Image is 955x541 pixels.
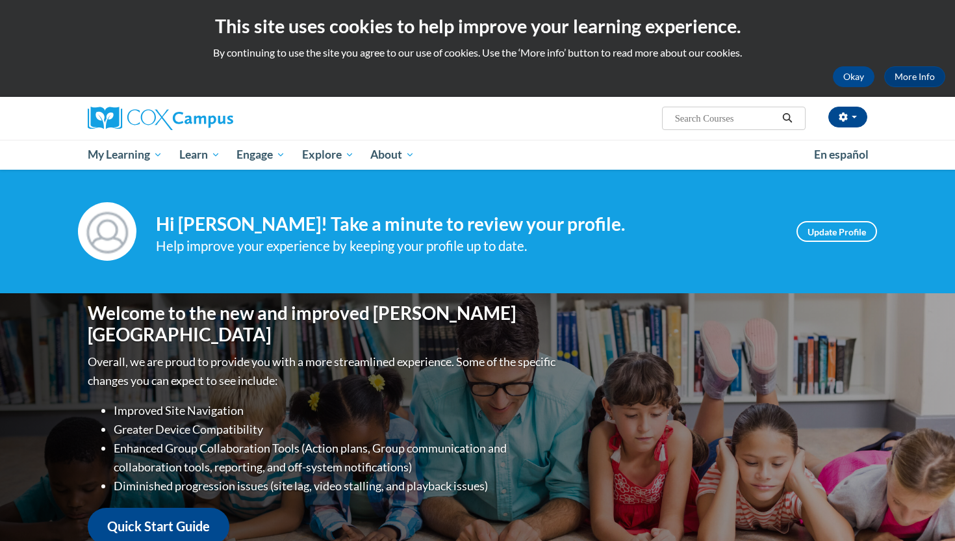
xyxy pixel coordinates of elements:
h4: Hi [PERSON_NAME]! Take a minute to review your profile. [156,213,777,235]
li: Improved Site Navigation [114,401,559,420]
h2: This site uses cookies to help improve your learning experience. [10,13,945,39]
a: Learn [171,140,229,170]
a: About [363,140,424,170]
li: Enhanced Group Collaboration Tools (Action plans, Group communication and collaboration tools, re... [114,439,559,477]
h1: Welcome to the new and improved [PERSON_NAME][GEOGRAPHIC_DATA] [88,302,559,346]
img: Cox Campus [88,107,233,130]
img: Profile Image [78,202,136,261]
a: Explore [294,140,363,170]
li: Greater Device Compatibility [114,420,559,439]
a: Update Profile [796,221,877,242]
a: More Info [884,66,945,87]
span: Explore [302,147,354,163]
div: Main menu [68,140,887,170]
span: Learn [179,147,220,163]
span: Engage [236,147,285,163]
button: Account Settings [828,107,867,127]
span: About [370,147,414,163]
button: Okay [833,66,874,87]
button: Search [778,111,797,126]
a: Cox Campus [88,107,335,130]
a: En español [806,141,877,168]
p: Overall, we are proud to provide you with a more streamlined experience. Some of the specific cha... [88,352,559,390]
li: Diminished progression issues (site lag, video stalling, and playback issues) [114,477,559,495]
a: Engage [228,140,294,170]
input: Search Courses [674,111,778,126]
iframe: Button to launch messaging window [903,489,945,531]
a: My Learning [79,140,171,170]
div: Help improve your experience by keeping your profile up to date. [156,235,777,257]
span: En español [814,148,869,161]
p: By continuing to use the site you agree to our use of cookies. Use the ‘More info’ button to read... [10,46,945,60]
span: My Learning [88,147,162,163]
